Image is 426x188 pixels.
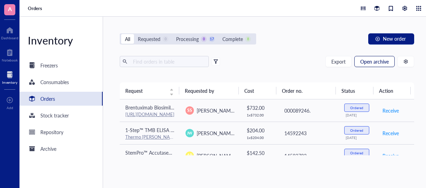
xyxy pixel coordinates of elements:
th: Status [336,82,373,99]
div: 17 [209,36,215,42]
a: Dashboard [1,25,18,40]
div: Inventory [2,80,17,84]
div: Repository [40,128,63,136]
button: Open archive [354,56,395,67]
div: $ 732.00 [247,104,273,112]
div: Complete [222,35,243,43]
div: 0 [163,36,168,42]
input: Find orders in table [130,56,206,67]
div: Ordered [350,151,363,155]
a: Inventory [2,69,17,84]
div: 14583783 [284,152,333,160]
span: JW [187,130,192,136]
div: 000089246. [284,107,333,114]
span: Request [125,87,165,95]
span: SS [187,107,192,114]
span: New order [383,36,406,41]
button: New order [368,33,414,44]
span: Receive [382,107,399,114]
th: Request [120,82,179,99]
span: A [8,5,12,13]
div: 1 x $ 732.00 [247,113,273,117]
a: Repository [19,125,103,139]
a: Thermo [PERSON_NAME] [125,133,178,140]
div: Add [7,106,13,110]
div: Notebook [2,58,18,62]
span: Open archive [360,59,389,64]
a: [URL][DOMAIN_NAME] [125,111,174,117]
div: $ 142.50 [247,149,273,157]
td: 000089246. [278,99,338,122]
th: Order no. [276,82,336,99]
span: 1-Step™ TMB ELISA Substrate Solutions [125,126,212,133]
div: Requested [138,35,160,43]
div: [DATE] [346,113,371,117]
a: Archive [19,142,103,156]
div: Stock tracker [40,112,69,119]
a: Notebook [2,47,18,62]
div: 0 [201,36,207,42]
div: Orders [40,95,55,103]
span: Brentuximab Biosimilar - Research Grade [125,104,213,111]
a: Stock tracker [19,108,103,122]
div: Processing [176,35,199,43]
div: Freezers [40,62,58,69]
span: StemPro™ Accutase™ Cell Dissociation Reagent [125,149,228,156]
div: All [125,35,130,43]
div: $ 204.00 [247,126,273,134]
button: Export [325,56,352,67]
button: Receive [382,150,399,161]
th: Cost [239,82,276,99]
span: Export [331,59,346,64]
div: Ordered [350,106,363,110]
div: Consumables [40,78,69,86]
div: Ordered [350,128,363,132]
div: Dashboard [1,36,18,40]
div: Archive [40,145,56,153]
span: [PERSON_NAME] [197,107,235,114]
span: AR [187,153,192,159]
button: Receive [382,128,399,139]
td: 14583783 [278,144,338,167]
th: Action [373,82,411,99]
div: 8 [245,36,251,42]
th: Requested by [179,82,239,99]
span: [PERSON_NAME] [197,130,235,137]
span: Receive [382,152,399,160]
button: Receive [382,105,399,116]
td: 14592243 [278,122,338,144]
div: Inventory [19,33,103,47]
a: Freezers [19,58,103,72]
div: [DATE] [346,136,371,140]
div: 1 x $ 204.00 [247,136,273,140]
span: Receive [382,129,399,137]
div: 14592243 [284,129,333,137]
a: Orders [28,5,44,11]
span: [PERSON_NAME] [197,152,235,159]
a: Consumables [19,75,103,89]
div: segmented control [120,33,256,44]
a: Orders [19,92,103,106]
